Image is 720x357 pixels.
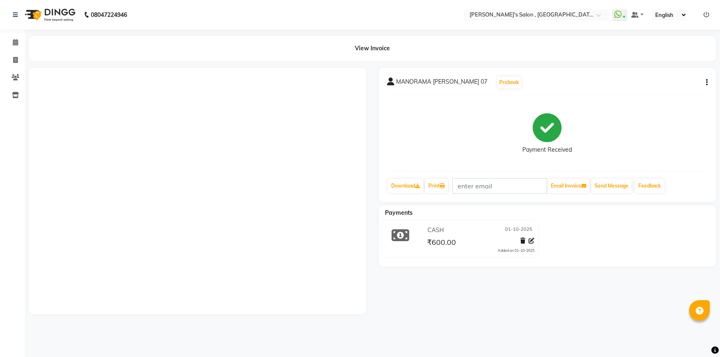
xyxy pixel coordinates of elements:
input: enter email [452,178,547,194]
iframe: chat widget [685,324,712,349]
button: Prebook [497,77,521,88]
span: ₹600.00 [427,237,456,249]
span: CASH [427,226,444,235]
div: View Invoice [29,36,716,61]
a: Print [425,179,448,193]
a: Feedback [635,179,664,193]
div: Payment Received [522,146,572,154]
a: Download [388,179,423,193]
span: 01-10-2025 [505,226,532,235]
span: MANORAMA [PERSON_NAME] 07 [396,78,487,89]
img: logo [21,3,78,26]
span: Payments [385,209,413,216]
div: Added on 01-10-2025 [498,248,534,254]
button: Send Message [591,179,632,193]
b: 08047224946 [91,3,127,26]
button: Email Invoice [548,179,590,193]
